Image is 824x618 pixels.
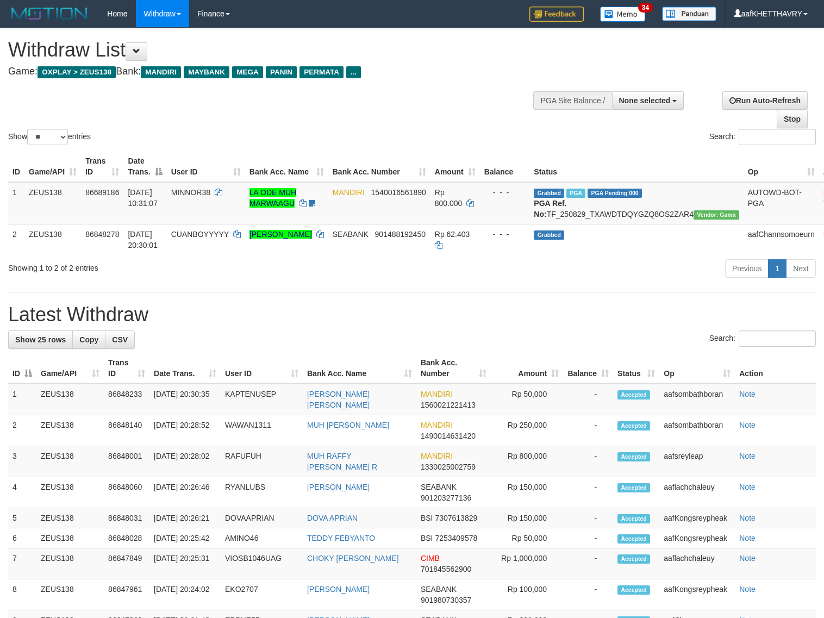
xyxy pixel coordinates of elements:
div: - - - [484,187,526,198]
span: MANDIRI [141,66,181,78]
td: TF_250829_TXAWDTDQYGZQ8OS2ZAR4 [529,182,743,224]
td: [DATE] 20:26:46 [149,477,221,508]
a: MUH RAFFY [PERSON_NAME] R [307,452,377,471]
td: [DATE] 20:25:31 [149,548,221,579]
th: Bank Acc. Name: activate to sort column ascending [303,353,416,384]
th: Game/API: activate to sort column ascending [24,151,81,182]
th: Amount: activate to sort column ascending [430,151,480,182]
label: Search: [709,330,816,347]
h1: Latest Withdraw [8,304,816,326]
td: 3 [8,446,36,477]
td: 8 [8,579,36,610]
a: Stop [777,110,808,128]
td: ZEUS138 [36,384,104,415]
span: BSI [421,514,433,522]
th: Bank Acc. Name: activate to sort column ascending [245,151,328,182]
span: Copy 1330025002759 to clipboard [421,463,476,471]
a: Note [739,534,756,542]
button: None selected [612,91,684,110]
td: 86848060 [104,477,149,508]
a: 1 [768,259,786,278]
a: Run Auto-Refresh [722,91,808,110]
a: Note [739,421,756,429]
a: Next [786,259,816,278]
td: 86848028 [104,528,149,548]
td: [DATE] 20:28:52 [149,415,221,446]
a: DOVA APRIAN [307,514,358,522]
img: Button%20Memo.svg [600,7,646,22]
div: Showing 1 to 2 of 2 entries [8,258,335,273]
a: LA ODE MUH MARWAAGU [249,188,296,208]
span: 34 [638,3,653,13]
span: MANDIRI [333,188,365,197]
img: panduan.png [662,7,716,21]
td: aafsombathboran [659,415,735,446]
span: PANIN [266,66,297,78]
td: aaflachchaleuy [659,548,735,579]
td: 7 [8,548,36,579]
td: aafKongsreypheak [659,579,735,610]
span: Copy 901203277136 to clipboard [421,494,471,502]
td: 86847961 [104,579,149,610]
th: Op: activate to sort column ascending [659,353,735,384]
h1: Withdraw List [8,39,539,61]
td: - [563,579,613,610]
th: Trans ID: activate to sort column ascending [104,353,149,384]
a: Copy [72,330,105,349]
td: Rp 1,000,000 [491,548,563,579]
span: Accepted [617,452,650,461]
td: AUTOWD-BOT-PGA [744,182,819,224]
td: 2 [8,415,36,446]
span: Copy 901488192450 to clipboard [375,230,426,239]
div: - - - [484,229,526,240]
a: Note [739,585,756,594]
a: Previous [725,259,769,278]
th: Game/API: activate to sort column ascending [36,353,104,384]
a: MUH [PERSON_NAME] [307,421,389,429]
td: - [563,415,613,446]
td: KAPTENUSEP [221,384,303,415]
span: Grabbed [534,189,564,198]
a: Note [739,483,756,491]
span: 86689186 [85,188,119,197]
td: 6 [8,528,36,548]
td: - [563,477,613,508]
span: Grabbed [534,230,564,240]
span: OXPLAY > ZEUS138 [38,66,116,78]
td: RAFUFUH [221,446,303,477]
span: 86848278 [85,230,119,239]
span: Copy [79,335,98,344]
td: 5 [8,508,36,528]
td: ZEUS138 [36,548,104,579]
td: - [563,528,613,548]
a: [PERSON_NAME] [249,230,312,239]
a: [PERSON_NAME] [307,585,370,594]
span: Accepted [617,554,650,564]
th: Action [735,353,816,384]
td: RYANLUBS [221,477,303,508]
td: Rp 800,000 [491,446,563,477]
td: - [563,384,613,415]
b: PGA Ref. No: [534,199,566,219]
label: Search: [709,129,816,145]
th: Bank Acc. Number: activate to sort column ascending [416,353,491,384]
span: SEABANK [333,230,369,239]
a: Note [739,554,756,563]
td: VIOSB1046UAG [221,548,303,579]
td: ZEUS138 [36,477,104,508]
span: Copy 901980730357 to clipboard [421,596,471,604]
input: Search: [739,330,816,347]
td: 4 [8,477,36,508]
td: DOVAAPRIAN [221,508,303,528]
td: aafKongsreypheak [659,528,735,548]
th: Bank Acc. Number: activate to sort column ascending [328,151,430,182]
h4: Game: Bank: [8,66,539,77]
span: Marked by aafkaynarin [566,189,585,198]
td: [DATE] 20:30:35 [149,384,221,415]
span: Copy 1540016561890 to clipboard [371,188,426,197]
td: aaflachchaleuy [659,477,735,508]
th: Amount: activate to sort column ascending [491,353,563,384]
img: MOTION_logo.png [8,5,91,22]
span: Copy 1560021221413 to clipboard [421,401,476,409]
span: [DATE] 20:30:01 [128,230,158,249]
